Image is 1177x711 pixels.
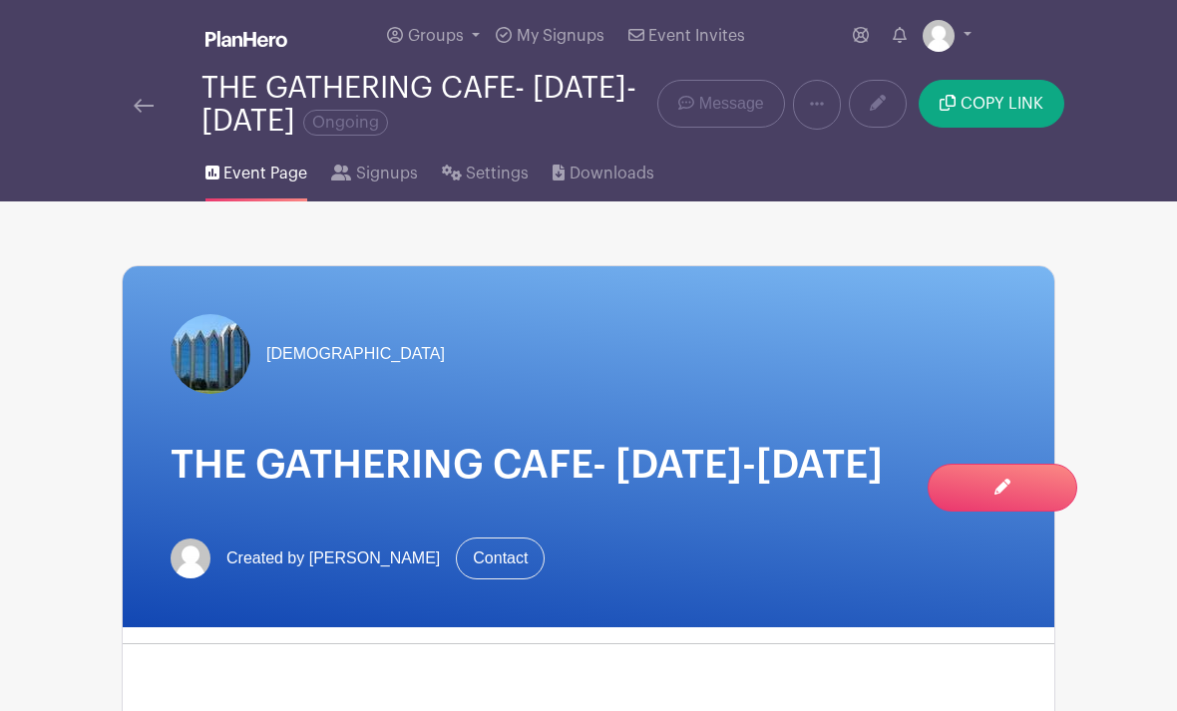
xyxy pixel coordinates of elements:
[657,80,784,128] a: Message
[570,162,654,185] span: Downloads
[171,442,1006,490] h1: THE GATHERING CAFE- [DATE]-[DATE]
[517,28,604,44] span: My Signups
[171,538,210,578] img: default-ce2991bfa6775e67f084385cd625a349d9dcbb7a52a09fb2fda1e96e2d18dcdb.png
[303,110,388,136] span: Ongoing
[699,92,764,116] span: Message
[223,162,307,185] span: Event Page
[331,138,417,201] a: Signups
[171,314,250,394] img: TheGathering.jpeg
[442,138,529,201] a: Settings
[553,138,653,201] a: Downloads
[205,31,287,47] img: logo_white-6c42ec7e38ccf1d336a20a19083b03d10ae64f83f12c07503d8b9e83406b4c7d.svg
[923,20,955,52] img: default-ce2991bfa6775e67f084385cd625a349d9dcbb7a52a09fb2fda1e96e2d18dcdb.png
[201,72,638,138] div: THE GATHERING CAFE- [DATE]-[DATE]
[205,138,307,201] a: Event Page
[919,80,1063,128] button: COPY LINK
[466,162,529,185] span: Settings
[961,96,1043,112] span: COPY LINK
[456,537,545,579] a: Contact
[356,162,418,185] span: Signups
[648,28,745,44] span: Event Invites
[134,99,154,113] img: back-arrow-29a5d9b10d5bd6ae65dc969a981735edf675c4d7a1fe02e03b50dbd4ba3cdb55.svg
[226,546,440,570] span: Created by [PERSON_NAME]
[266,342,445,366] span: [DEMOGRAPHIC_DATA]
[408,28,464,44] span: Groups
